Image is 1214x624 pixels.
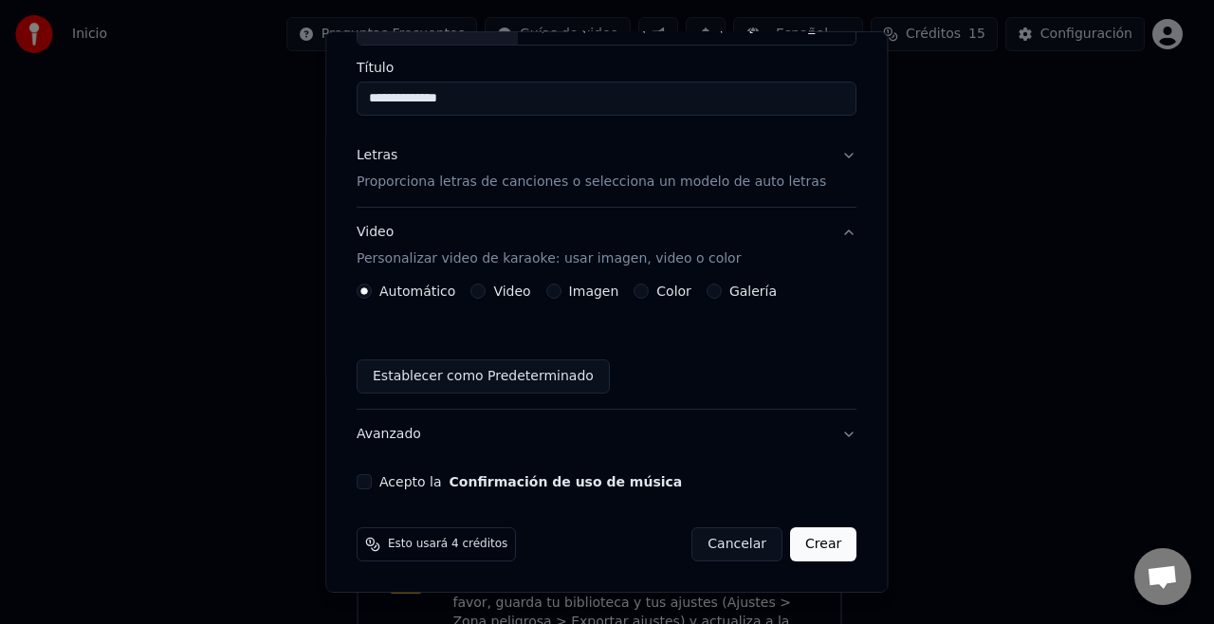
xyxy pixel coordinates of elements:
label: Video [494,284,531,298]
label: Imagen [569,284,619,298]
button: Crear [790,527,856,561]
label: Galería [729,284,777,298]
button: Establecer como Predeterminado [357,359,610,394]
button: VideoPersonalizar video de karaoke: usar imagen, video o color [357,208,856,284]
div: Video [357,223,741,268]
label: Acepto la [379,475,682,488]
button: Cancelar [692,527,783,561]
p: Proporciona letras de canciones o selecciona un modelo de auto letras [357,173,826,192]
p: Personalizar video de karaoke: usar imagen, video o color [357,249,741,268]
div: VideoPersonalizar video de karaoke: usar imagen, video o color [357,284,856,409]
label: Color [657,284,692,298]
label: Título [357,61,856,74]
button: Acepto la [450,475,683,488]
div: Letras [357,146,397,165]
label: Automático [379,284,455,298]
span: Esto usará 4 créditos [388,537,507,552]
button: Avanzado [357,410,856,459]
button: LetrasProporciona letras de canciones o selecciona un modelo de auto letras [357,131,856,207]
